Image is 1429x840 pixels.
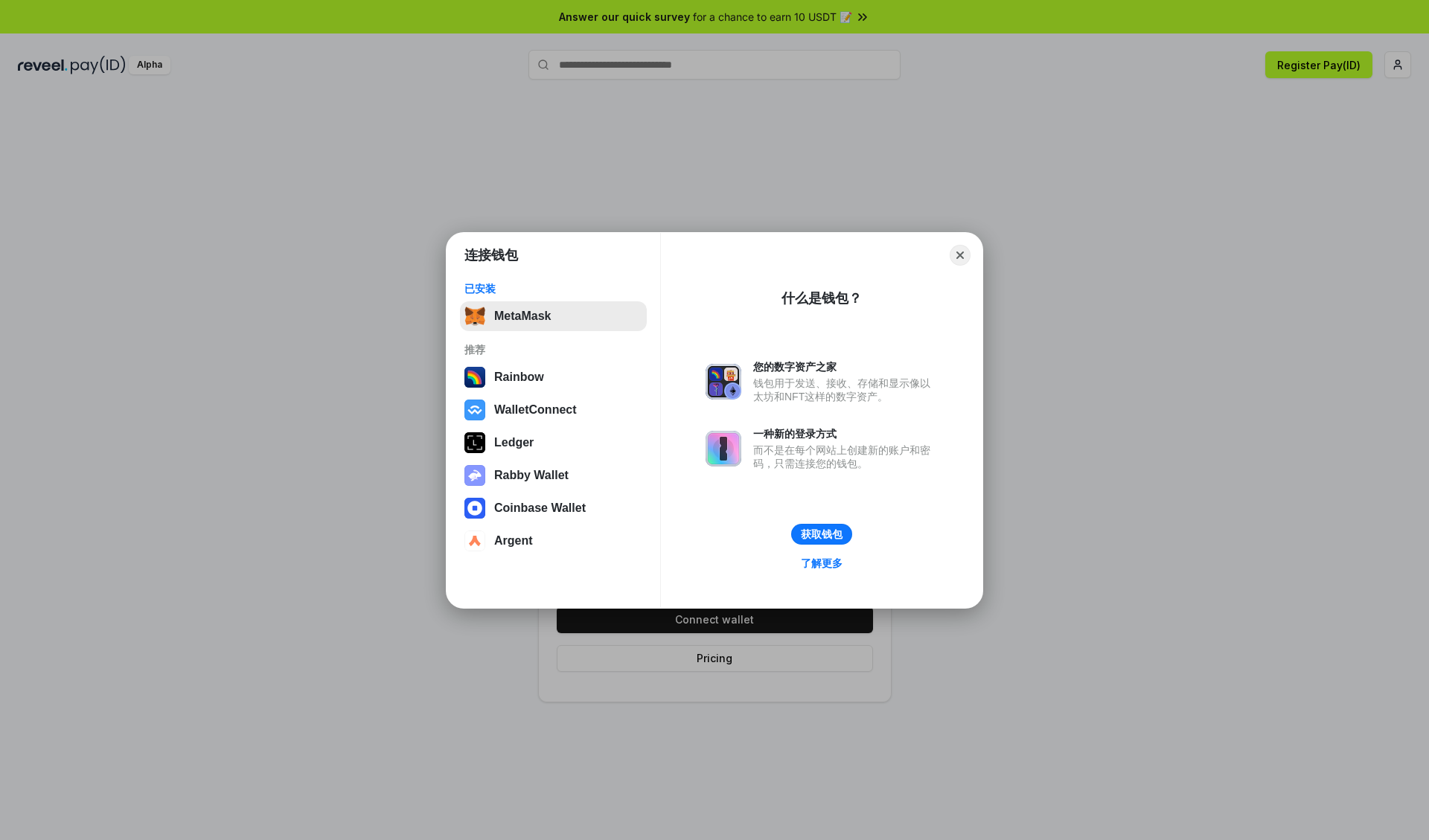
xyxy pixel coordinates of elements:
[494,501,586,515] div: Coinbase Wallet
[494,403,577,417] div: WalletConnect
[460,526,647,556] button: Argent
[464,498,485,519] img: svg+xml,%3Csvg%20width%3D%2228%22%20height%3D%2228%22%20viewBox%3D%220%200%2028%2028%22%20fill%3D...
[753,360,938,373] div: 您的数字资产之家
[464,282,642,295] div: 已安装
[753,376,938,403] div: 钱包用于发送、接收、存储和显示像以太坊和NFT这样的数字资产。
[494,371,544,384] div: Rainbow
[464,400,485,420] img: svg+xml,%3Csvg%20width%3D%2228%22%20height%3D%2228%22%20viewBox%3D%220%200%2028%2028%22%20fill%3D...
[950,245,971,266] button: Close
[753,427,938,440] div: 一种新的登录方式
[706,364,741,400] img: svg+xml,%3Csvg%20xmlns%3D%22http%3A%2F%2Fwww.w3.org%2F2000%2Fsvg%22%20fill%3D%22none%22%20viewBox...
[460,428,647,458] button: Ledger
[464,465,485,486] img: svg+xml,%3Csvg%20xmlns%3D%22http%3A%2F%2Fwww.w3.org%2F2000%2Fsvg%22%20fill%3D%22none%22%20viewBox...
[494,534,533,548] div: Argent
[464,343,642,356] div: 推荐
[494,469,569,482] div: Rabby Wallet
[792,554,851,573] a: 了解更多
[460,395,647,425] button: WalletConnect
[706,431,741,467] img: svg+xml,%3Csvg%20xmlns%3D%22http%3A%2F%2Fwww.w3.org%2F2000%2Fsvg%22%20fill%3D%22none%22%20viewBox...
[781,289,862,307] div: 什么是钱包？
[801,557,843,570] div: 了解更多
[753,443,938,470] div: 而不是在每个网站上创建新的账户和密码，只需连接您的钱包。
[460,493,647,523] button: Coinbase Wallet
[464,306,485,327] img: svg+xml,%3Csvg%20fill%3D%22none%22%20height%3D%2233%22%20viewBox%3D%220%200%2035%2033%22%20width%...
[464,530,485,551] img: svg+xml,%3Csvg%20width%3D%2228%22%20height%3D%2228%22%20viewBox%3D%220%200%2028%2028%22%20fill%3D...
[494,436,534,449] div: Ledger
[460,301,647,331] button: MetaMask
[464,367,485,388] img: svg+xml,%3Csvg%20width%3D%22120%22%20height%3D%22120%22%20viewBox%3D%220%200%20120%20120%22%20fil...
[791,524,852,545] button: 获取钱包
[460,461,647,490] button: Rabby Wallet
[460,362,647,392] button: Rainbow
[464,432,485,453] img: svg+xml,%3Csvg%20xmlns%3D%22http%3A%2F%2Fwww.w3.org%2F2000%2Fsvg%22%20width%3D%2228%22%20height%3...
[494,310,551,323] div: MetaMask
[464,246,518,264] h1: 连接钱包
[801,528,843,541] div: 获取钱包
